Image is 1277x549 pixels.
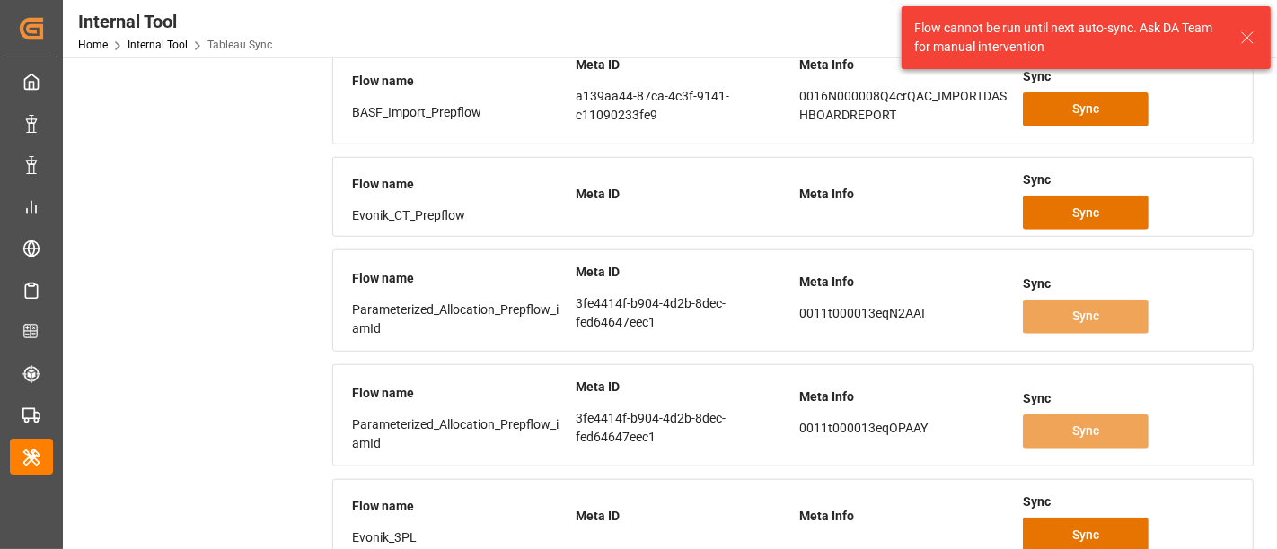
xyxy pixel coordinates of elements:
[78,8,272,35] div: Internal Tool
[1023,196,1149,230] button: Sync
[799,381,1010,413] div: Meta Info
[576,87,787,125] p: a139aa44-87ca-4c3f-9141-c11090233fe9
[352,263,563,294] div: Flow name
[352,378,563,409] div: Flow name
[1023,486,1234,518] div: Sync
[799,49,1010,81] div: Meta Info
[352,169,563,200] div: Flow name
[799,501,1010,532] div: Meta Info
[352,65,563,97] div: Flow name
[1072,307,1099,326] span: Sync
[799,419,1010,438] p: 0011t000013eqOPAAY
[576,409,787,447] p: 3fe4414f-b904-4d2b-8dec-fed64647eec1
[352,491,563,522] div: Flow name
[1023,92,1149,126] button: Sync
[914,19,1223,57] div: Flow cannot be run until next auto-sync. Ask DA Team for manual intervention
[1023,268,1234,300] div: Sync
[576,257,787,288] div: Meta ID
[1023,383,1234,414] div: Sync
[799,304,1010,323] p: 0011t000013eqN2AAI
[576,371,787,403] div: Meta ID
[352,415,563,453] div: Parameterized_Allocation_Prepflow_iamId
[1072,422,1099,440] span: Sync
[1023,164,1234,196] div: Sync
[352,528,563,547] div: Evonik_3PL
[576,501,787,532] div: Meta ID
[352,206,563,225] div: Evonik_CT_Prepflow
[799,179,1010,210] div: Meta Info
[799,266,1010,298] div: Meta Info
[576,49,787,81] div: Meta ID
[1023,414,1149,449] button: Sync
[1023,300,1149,334] button: Sync
[1072,204,1099,222] span: Sync
[1023,61,1234,92] div: Sync
[352,103,563,122] div: BASF_Import_Prepflow
[576,179,787,210] div: Meta ID
[78,39,108,51] a: Home
[1072,526,1099,545] span: Sync
[1072,100,1099,118] span: Sync
[128,39,188,51] a: Internal Tool
[352,301,563,338] div: Parameterized_Allocation_Prepflow_iamId
[799,87,1010,125] p: 0016N000008Q4crQAC_IMPORTDASHBOARDREPORT
[576,294,787,332] p: 3fe4414f-b904-4d2b-8dec-fed64647eec1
